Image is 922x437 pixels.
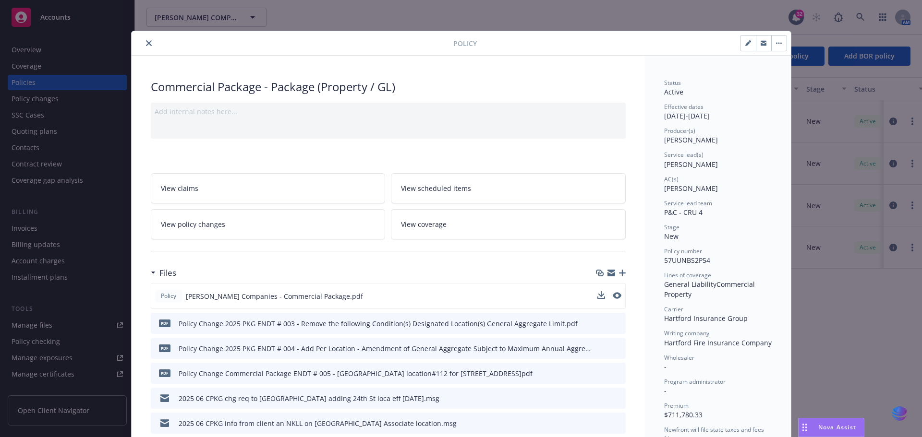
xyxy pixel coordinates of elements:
[664,79,681,87] span: Status
[179,393,439,403] div: 2025 06 CPKG chg req to [GEOGRAPHIC_DATA] adding 24th St loca eff [DATE].msg
[186,291,363,301] span: [PERSON_NAME] Companies - Commercial Package.pdf
[664,87,683,96] span: Active
[161,219,225,229] span: View policy changes
[613,319,622,329] button: preview file
[664,103,772,121] div: [DATE] - [DATE]
[151,267,176,279] div: Files
[664,402,689,410] span: Premium
[664,256,710,265] span: 57UUNBS2P54
[159,319,170,327] span: pdf
[664,151,704,159] span: Service lead(s)
[664,425,764,434] span: Newfront will file state taxes and fees
[613,418,622,428] button: preview file
[453,38,477,48] span: Policy
[401,183,471,193] span: View scheduled items
[799,418,811,437] div: Drag to move
[664,314,748,323] span: Hartford Insurance Group
[664,175,679,183] span: AC(s)
[664,362,667,371] span: -
[597,291,605,299] button: download file
[598,418,606,428] button: download file
[613,368,622,378] button: preview file
[159,344,170,352] span: pdf
[891,405,908,423] img: svg+xml;base64,PHN2ZyB3aWR0aD0iMzQiIGhlaWdodD0iMzQiIHZpZXdCb3g9IjAgMCAzNCAzNCIgZmlsbD0ibm9uZSIgeG...
[179,343,594,354] div: Policy Change 2025 PKG ENDT # 004 - Add Per Location - Amendment of General Aggregate Subject to ...
[151,173,386,203] a: View claims
[159,369,170,377] span: pdf
[159,267,176,279] h3: Files
[664,247,702,255] span: Policy number
[179,418,457,428] div: 2025 06 CPKG info from client an NKLL on [GEOGRAPHIC_DATA] Associate location.msg
[179,368,533,378] div: Policy Change Commercial Package ENDT # 005 - [GEOGRAPHIC_DATA] location#112 for [STREET_ADDRESS]pdf
[613,343,622,354] button: preview file
[597,291,605,301] button: download file
[664,280,716,289] span: General Liability
[664,378,726,386] span: Program administrator
[598,368,606,378] button: download file
[143,37,155,49] button: close
[664,280,757,299] span: Commercial Property
[151,209,386,239] a: View policy changes
[179,319,578,329] div: Policy Change 2025 PKG ENDT # 003 - Remove the following Condition(s) Designated Location(s) Gene...
[598,343,606,354] button: download file
[664,386,667,395] span: -
[664,305,683,313] span: Carrier
[664,184,718,193] span: [PERSON_NAME]
[664,199,712,207] span: Service lead team
[664,103,704,111] span: Effective dates
[613,393,622,403] button: preview file
[159,292,178,300] span: Policy
[151,79,626,95] div: Commercial Package - Package (Property / GL)
[401,219,447,229] span: View coverage
[598,319,606,329] button: download file
[391,209,626,239] a: View coverage
[598,393,606,403] button: download file
[664,160,718,169] span: [PERSON_NAME]
[664,329,709,337] span: Writing company
[798,418,864,437] button: Nova Assist
[664,338,772,347] span: Hartford Fire Insurance Company
[664,232,679,241] span: New
[613,291,621,301] button: preview file
[664,271,711,279] span: Lines of coverage
[664,127,695,135] span: Producer(s)
[155,106,622,117] div: Add internal notes here...
[613,292,621,299] button: preview file
[664,354,694,362] span: Wholesaler
[818,423,856,431] span: Nova Assist
[664,135,718,144] span: [PERSON_NAME]
[161,183,198,193] span: View claims
[664,208,703,217] span: P&C - CRU 4
[664,410,703,419] span: $711,780.33
[391,173,626,203] a: View scheduled items
[664,223,679,231] span: Stage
